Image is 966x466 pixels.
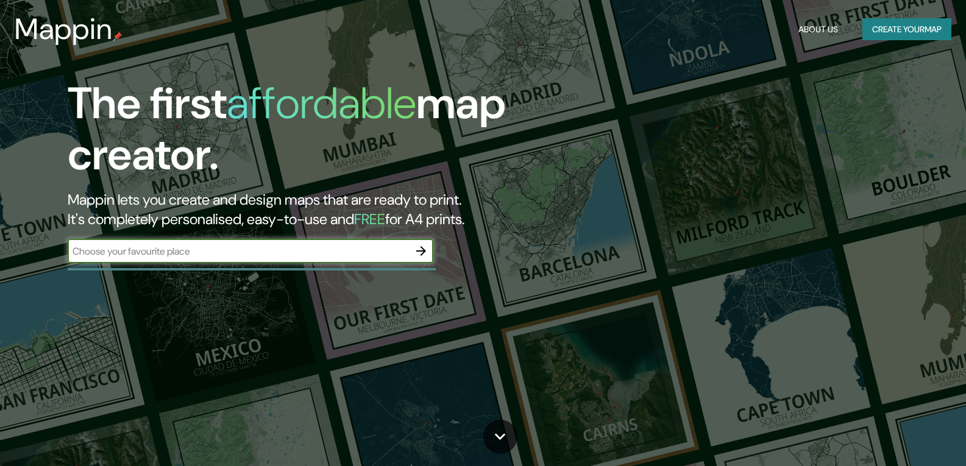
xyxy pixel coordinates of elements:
img: mappin-pin [113,32,123,41]
button: Create yourmap [862,18,951,41]
h2: Mappin lets you create and design maps that are ready to print. It's completely personalised, eas... [68,190,551,229]
h5: FREE [354,210,385,228]
h3: Mappin [15,12,113,46]
h1: affordable [227,75,416,132]
h1: The first map creator. [68,78,551,190]
input: Choose your favourite place [68,244,409,258]
button: About Us [794,18,843,41]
